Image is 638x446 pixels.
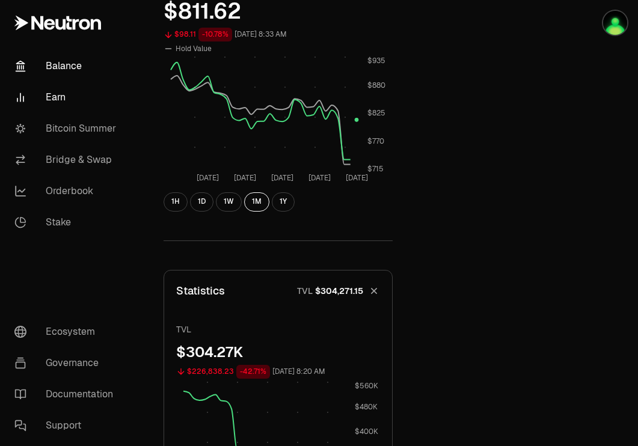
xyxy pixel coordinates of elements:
[346,173,368,183] tspan: [DATE]
[355,380,378,390] tspan: $560K
[603,11,627,35] img: Atom Staking
[5,207,130,238] a: Stake
[176,44,212,53] span: Hold Value
[164,192,188,212] button: 1H
[367,136,384,146] tspan: $770
[176,323,380,335] p: TVL
[5,113,130,144] a: Bitcoin Summer
[176,283,225,299] p: Statistics
[5,50,130,82] a: Balance
[244,192,269,212] button: 1M
[5,316,130,347] a: Ecosystem
[187,365,234,379] div: $226,838.23
[198,28,232,41] div: -10.78%
[355,402,378,412] tspan: $480K
[164,270,392,311] button: StatisticsTVL$304,271.15
[271,173,293,183] tspan: [DATE]
[190,192,213,212] button: 1D
[315,285,363,297] span: $304,271.15
[367,56,385,66] tspan: $935
[5,176,130,207] a: Orderbook
[5,144,130,176] a: Bridge & Swap
[5,82,130,113] a: Earn
[174,28,196,41] div: $98.11
[5,410,130,441] a: Support
[234,173,256,183] tspan: [DATE]
[197,173,219,183] tspan: [DATE]
[235,28,287,41] div: [DATE] 8:33 AM
[5,347,130,379] a: Governance
[236,365,270,379] div: -42.71%
[5,379,130,410] a: Documentation
[272,192,295,212] button: 1Y
[308,173,331,183] tspan: [DATE]
[367,81,385,90] tspan: $880
[297,285,313,297] p: TVL
[272,365,325,379] div: [DATE] 8:20 AM
[367,165,384,174] tspan: $715
[176,343,380,362] div: $304.27K
[367,109,385,118] tspan: $825
[355,426,378,436] tspan: $400K
[216,192,242,212] button: 1W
